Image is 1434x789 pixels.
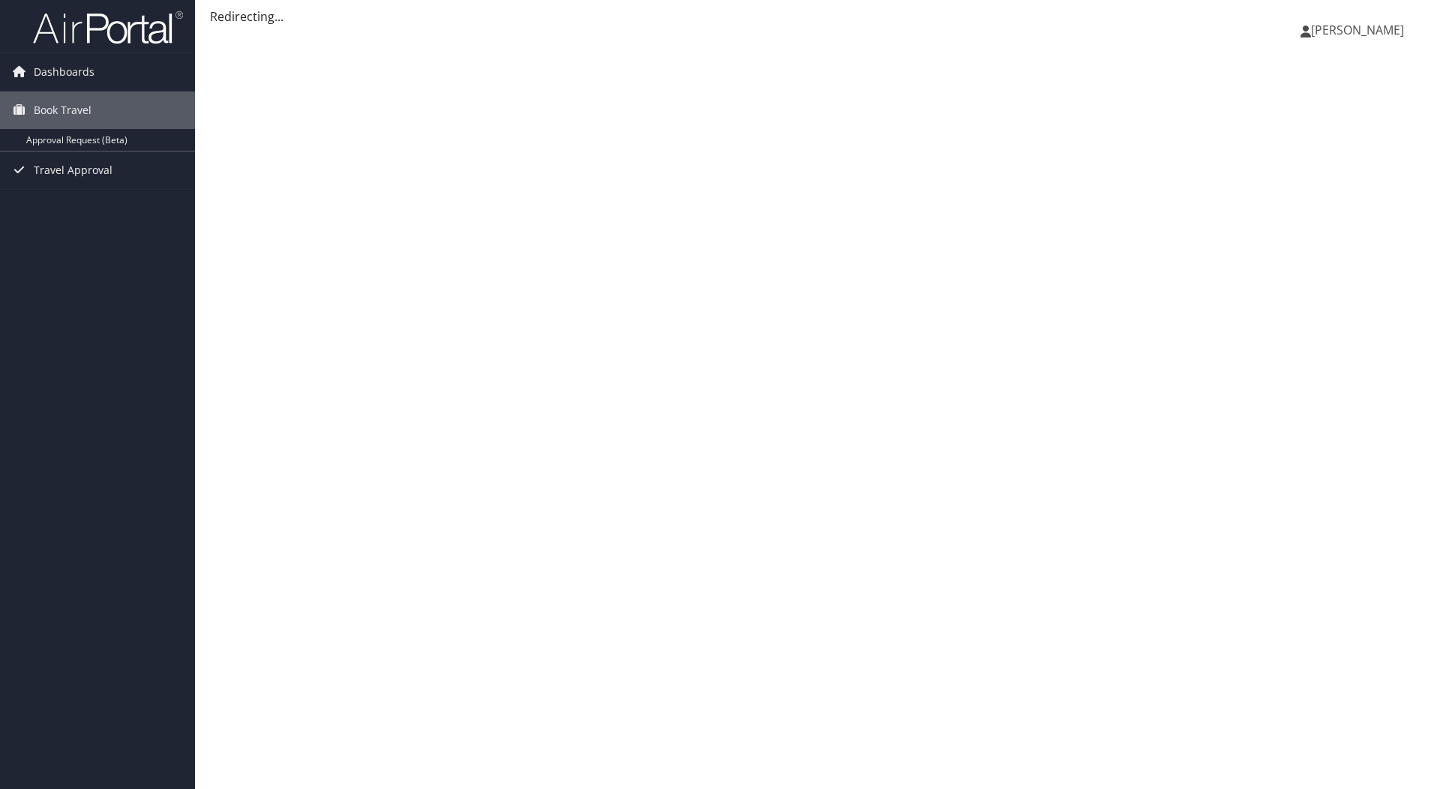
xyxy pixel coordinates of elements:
[34,91,91,129] span: Book Travel
[1300,7,1419,52] a: [PERSON_NAME]
[34,151,112,189] span: Travel Approval
[210,7,1419,25] div: Redirecting...
[1311,22,1404,38] span: [PERSON_NAME]
[33,10,183,45] img: airportal-logo.png
[34,53,94,91] span: Dashboards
